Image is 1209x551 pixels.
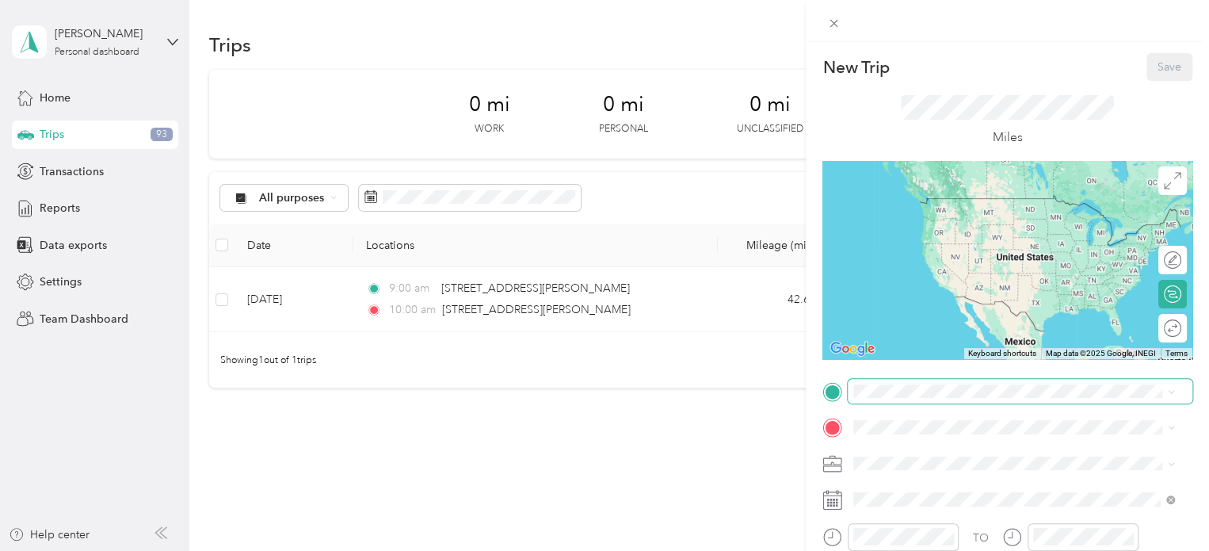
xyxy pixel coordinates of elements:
[1046,349,1156,358] span: Map data ©2025 Google, INEGI
[822,56,889,78] p: New Trip
[968,348,1036,359] button: Keyboard shortcuts
[826,339,879,359] a: Open this area in Google Maps (opens a new window)
[973,530,989,546] div: TO
[1120,462,1209,551] iframe: Everlance-gr Chat Button Frame
[993,128,1023,147] p: Miles
[826,339,879,359] img: Google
